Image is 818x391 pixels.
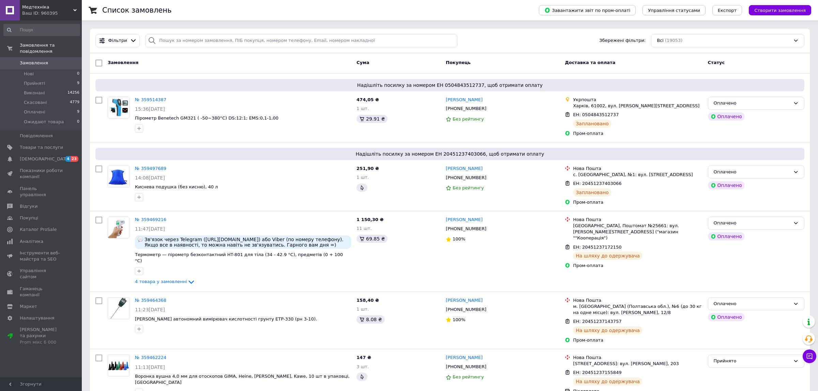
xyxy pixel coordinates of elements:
div: 8.08 ₴ [357,315,384,324]
span: Покупці [20,215,38,221]
a: Воронка вушна 4,0 мм для отоскопов GIMA, Heine, [PERSON_NAME], Kawe, 10 шт в упаковці, [GEOGRAPHI... [135,374,350,385]
button: Чат з покупцем [803,349,816,363]
a: № 359464368 [135,298,166,303]
span: Надішліть посилку за номером ЕН 20451237403066, щоб отримати оплату [98,151,802,157]
span: Показники роботи компанії [20,168,63,180]
a: [PERSON_NAME] [446,166,483,172]
span: Надішліть посилку за номером ЕН 0504843512737, щоб отримати оплату [98,82,802,89]
span: [PHONE_NUMBER] [446,364,486,369]
span: Збережені фільтри: [599,37,646,44]
span: Пірометр Benetech GM321 ( -50~380°C) DS:12:1; EMS:0,1-1,00 [135,115,278,121]
button: Експорт [712,5,742,15]
span: 1 шт. [357,307,369,312]
span: [PHONE_NUMBER] [446,226,486,231]
span: Аналітика [20,238,43,245]
a: № 359514387 [135,97,166,102]
span: Нові [24,71,34,77]
span: Без рейтингу [453,116,484,122]
span: [DEMOGRAPHIC_DATA] [20,156,70,162]
span: Медтехніка [22,4,73,10]
a: Киснева подушка (без кисню), 40 л [135,184,218,189]
span: 14256 [67,90,79,96]
img: Фото товару [108,358,129,373]
div: Оплачено [708,112,745,121]
img: Фото товару [108,97,129,118]
div: Харків, 61002, вул. [PERSON_NAME][STREET_ADDRESS] [573,103,702,109]
span: Без рейтингу [453,374,484,379]
a: Створити замовлення [742,7,811,13]
div: Укрпошта [573,97,702,103]
span: Cума [357,60,369,65]
a: Фото товару [108,97,130,119]
span: 4 товара у замовленні [135,279,187,284]
span: Завантажити звіт по пром-оплаті [544,7,630,13]
span: Ожидают товара [24,119,64,125]
button: Управління статусами [642,5,706,15]
a: [PERSON_NAME] [446,97,483,103]
span: 11 шт. [357,226,372,231]
a: № 359497689 [135,166,166,171]
div: Оплачено [714,100,790,107]
div: Пром-оплата [573,130,702,137]
span: Скасовані [24,99,47,106]
span: 147 ₴ [357,355,371,360]
span: 11:13[DATE] [135,364,165,370]
span: Доставка та оплата [565,60,615,65]
span: Повідомлення [20,133,53,139]
span: 251,90 ₴ [357,166,379,171]
span: Фільтри [108,37,127,44]
img: Фото товару [110,298,127,319]
span: [PHONE_NUMBER] [446,307,486,312]
span: ЕН: 20451237143757 [573,319,621,324]
div: Заплановано [573,188,611,197]
div: Нова Пошта [573,217,702,223]
div: Оплачено [714,300,790,308]
button: Створити замовлення [749,5,811,15]
img: Фото товару [108,166,129,187]
span: Експорт [718,8,737,13]
span: Замовлення [108,60,138,65]
div: На шляху до одержувача [573,377,642,386]
a: [PERSON_NAME] [446,297,483,304]
span: 474,05 ₴ [357,97,379,102]
span: ЕН: 20451237172150 [573,245,621,250]
input: Пошук за номером замовлення, ПІБ покупця, номером телефону, Email, номером накладної [145,34,457,47]
span: Управління статусами [648,8,700,13]
span: 100% [453,317,465,322]
span: Зв'язок через Telegram ([URL][DOMAIN_NAME]) або Viber (по номеру телефону). Якщо все в наявності,... [145,237,348,248]
div: Ваш ID: 960395 [22,10,82,16]
span: Всі [657,37,664,44]
a: 4 товара у замовленні [135,279,195,284]
a: [PERSON_NAME] [446,217,483,223]
div: м. [GEOGRAPHIC_DATA] (Полтавська обл.), №6 (до 30 кг на одне місце): вул. [PERSON_NAME], 12/8 [573,303,702,316]
div: Оплачено [708,181,745,189]
a: Термометр — пірометр безконтактний HT-801 для тіла (34 - 42.9 °C), предметів (0 + 100 °C) [135,252,343,264]
div: Нова Пошта [573,166,702,172]
a: Фото товару [108,297,130,319]
span: Товари та послуги [20,144,63,151]
div: Пром-оплата [573,263,702,269]
div: Оплачено [714,169,790,176]
span: 100% [453,236,465,241]
span: Прийняті [24,80,45,87]
div: Пром-оплата [573,337,702,343]
h1: Список замовлень [102,6,171,14]
span: Статус [708,60,725,65]
a: [PERSON_NAME] [446,355,483,361]
span: 1 шт. [357,175,369,180]
a: [PERSON_NAME] автономний вимірювач кислотності грунту ETP-330 (рн 3-10). [135,316,317,322]
span: (19053) [665,38,683,43]
a: № 359462224 [135,355,166,360]
div: Нова Пошта [573,297,702,303]
div: Prom мікс 6 000 [20,339,63,345]
span: 14:08[DATE] [135,175,165,181]
div: 29.91 ₴ [357,115,388,123]
span: Виконані [24,90,45,96]
span: 4779 [70,99,79,106]
span: 0 [77,119,79,125]
span: Створити замовлення [754,8,806,13]
div: Прийнято [714,358,790,365]
span: Інструменти веб-майстра та SEO [20,250,63,262]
